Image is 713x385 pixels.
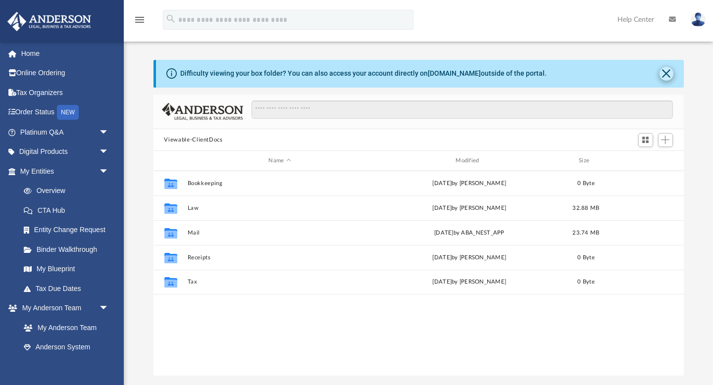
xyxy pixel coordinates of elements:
[7,102,124,123] a: Order StatusNEW
[577,255,595,260] span: 0 Byte
[14,200,124,220] a: CTA Hub
[165,13,176,24] i: search
[14,259,119,279] a: My Blueprint
[377,253,562,262] div: [DATE] by [PERSON_NAME]
[638,133,653,147] button: Switch to Grid View
[99,142,119,162] span: arrow_drop_down
[14,318,114,337] a: My Anderson Team
[376,156,561,165] div: Modified
[658,133,673,147] button: Add
[691,12,706,27] img: User Pic
[157,156,182,165] div: id
[134,19,146,26] a: menu
[566,156,606,165] div: Size
[14,337,119,357] a: Anderson System
[7,122,124,142] a: Platinum Q&Aarrow_drop_down
[187,156,372,165] div: Name
[377,204,562,213] div: [DATE] by [PERSON_NAME]
[252,100,672,119] input: Search files and folders
[7,161,124,181] a: My Entitiesarrow_drop_down
[187,230,372,236] button: Mail
[572,205,599,211] span: 32.88 MB
[7,142,124,162] a: Digital Productsarrow_drop_down
[14,240,124,259] a: Binder Walkthrough
[377,278,562,287] div: [DATE] by [PERSON_NAME]
[134,14,146,26] i: menu
[577,279,595,285] span: 0 Byte
[99,122,119,143] span: arrow_drop_down
[187,205,372,211] button: Law
[660,67,673,81] button: Close
[187,180,372,187] button: Bookkeeping
[99,161,119,182] span: arrow_drop_down
[153,171,684,376] div: grid
[610,156,679,165] div: id
[577,181,595,186] span: 0 Byte
[4,12,94,31] img: Anderson Advisors Platinum Portal
[377,229,562,238] div: [DATE] by ABA_NEST_APP
[14,181,124,201] a: Overview
[7,44,124,63] a: Home
[428,69,481,77] a: [DOMAIN_NAME]
[180,68,547,79] div: Difficulty viewing your box folder? You can also access your account directly on outside of the p...
[14,279,124,298] a: Tax Due Dates
[14,220,124,240] a: Entity Change Request
[7,63,124,83] a: Online Ordering
[187,279,372,286] button: Tax
[187,254,372,261] button: Receipts
[99,298,119,319] span: arrow_drop_down
[377,179,562,188] div: [DATE] by [PERSON_NAME]
[572,230,599,236] span: 23.74 MB
[164,136,222,144] button: Viewable-ClientDocs
[7,298,119,318] a: My Anderson Teamarrow_drop_down
[7,83,124,102] a: Tax Organizers
[57,105,79,120] div: NEW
